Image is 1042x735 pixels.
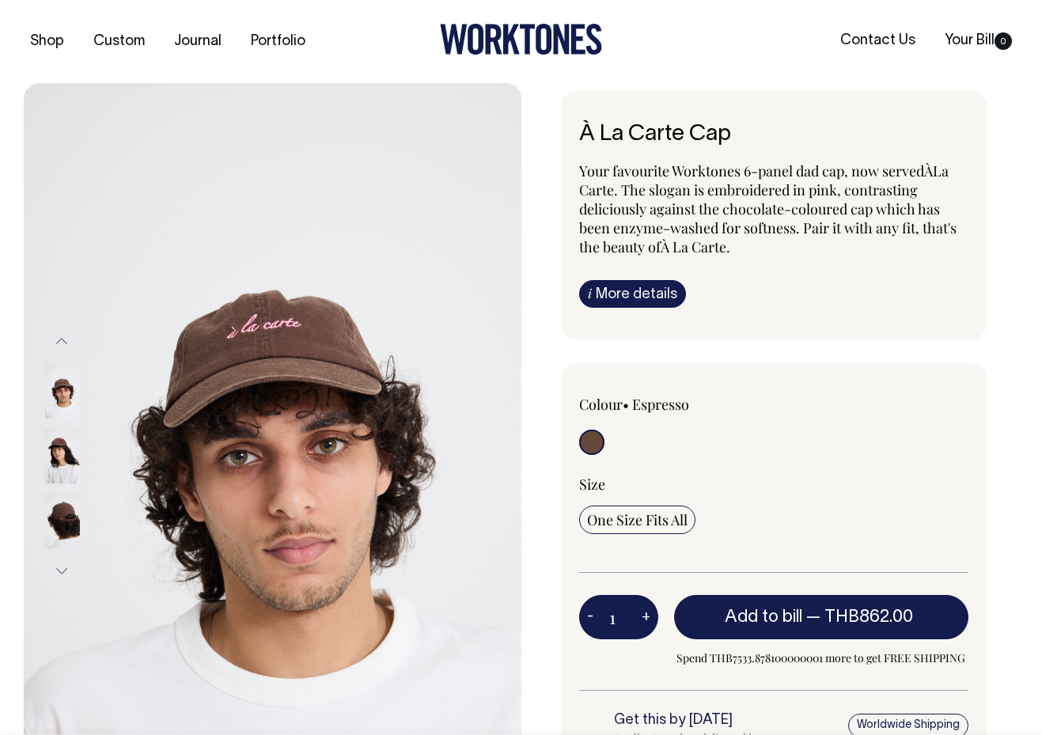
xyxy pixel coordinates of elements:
div: Colour [579,395,735,414]
span: i [588,285,592,301]
span: One Size Fits All [587,510,688,529]
span: • [623,395,629,414]
a: Portfolio [244,28,312,55]
label: Espresso [632,395,689,414]
span: Spend THB7533.878100000001 more to get FREE SHIPPING [674,649,969,668]
span: Add to bill [725,609,802,625]
span: THB862.00 [824,609,913,625]
a: iMore details [579,280,686,308]
h6: Get this by [DATE] [614,713,791,729]
img: espresso [44,364,80,419]
input: One Size Fits All [579,506,695,534]
div: Size [579,475,969,494]
button: Previous [50,324,74,359]
p: Your favourite Worktones 6-panel dad cap, now served La Carte. The slogan is embroidered in pink,... [579,161,969,256]
img: espresso [44,429,80,484]
span: À [924,161,933,180]
h6: À La Carte Cap [579,123,969,147]
button: - [579,601,601,633]
span: 0 [995,32,1012,50]
a: Your Bill0 [938,28,1018,54]
span: nzyme-washed for softness. Pair it with any fit, that's the beauty of À La Carte. [579,218,957,256]
a: Contact Us [834,28,922,54]
button: Next [50,554,74,589]
a: Custom [87,28,151,55]
img: espresso [44,494,80,549]
span: — [806,609,917,625]
a: Journal [168,28,228,55]
button: + [634,601,658,633]
a: Shop [24,28,70,55]
button: Add to bill —THB862.00 [674,595,969,639]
